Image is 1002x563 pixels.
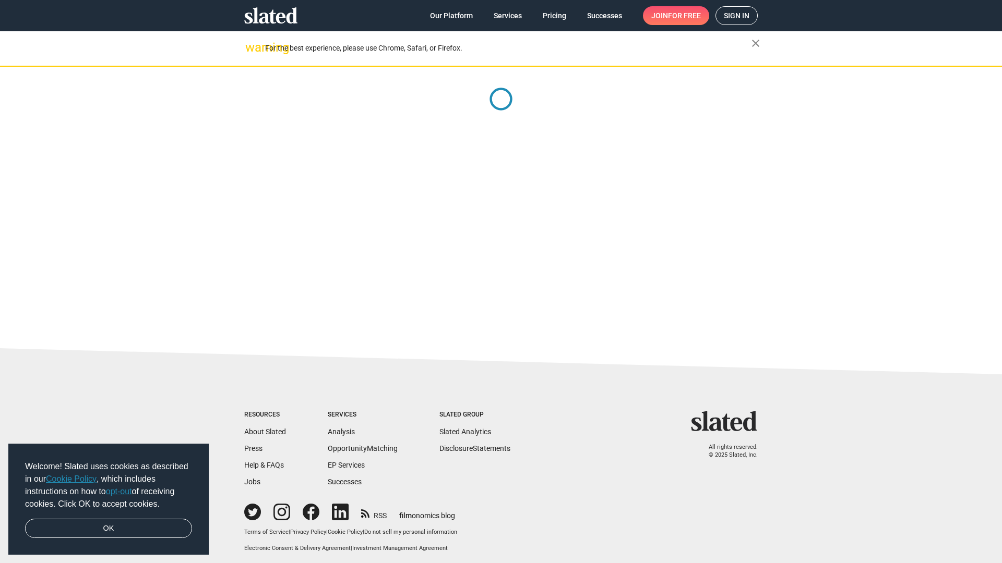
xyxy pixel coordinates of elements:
[668,6,701,25] span: for free
[351,545,352,552] span: |
[715,6,758,25] a: Sign in
[494,6,522,25] span: Services
[328,427,355,436] a: Analysis
[245,41,258,54] mat-icon: warning
[534,6,575,25] a: Pricing
[543,6,566,25] span: Pricing
[328,478,362,486] a: Successes
[244,461,284,469] a: Help & FAQs
[439,411,510,419] div: Slated Group
[328,411,398,419] div: Services
[25,519,192,538] a: dismiss cookie message
[244,444,263,452] a: Press
[724,7,749,25] span: Sign in
[439,444,510,452] a: DisclosureStatements
[326,529,328,535] span: |
[361,505,387,521] a: RSS
[749,37,762,50] mat-icon: close
[265,41,751,55] div: For the best experience, please use Chrome, Safari, or Firefox.
[244,411,286,419] div: Resources
[328,529,363,535] a: Cookie Policy
[364,529,457,536] button: Do not sell my personal information
[106,487,132,496] a: opt-out
[698,444,758,459] p: All rights reserved. © 2025 Slated, Inc.
[46,474,97,483] a: Cookie Policy
[25,460,192,510] span: Welcome! Slated uses cookies as described in our , which includes instructions on how to of recei...
[352,545,448,552] a: Investment Management Agreement
[399,511,412,520] span: film
[363,529,364,535] span: |
[244,545,351,552] a: Electronic Consent & Delivery Agreement
[485,6,530,25] a: Services
[439,427,491,436] a: Slated Analytics
[8,444,209,555] div: cookieconsent
[328,461,365,469] a: EP Services
[430,6,473,25] span: Our Platform
[651,6,701,25] span: Join
[328,444,398,452] a: OpportunityMatching
[244,529,289,535] a: Terms of Service
[244,427,286,436] a: About Slated
[399,503,455,521] a: filmonomics blog
[579,6,630,25] a: Successes
[289,529,290,535] span: |
[290,529,326,535] a: Privacy Policy
[244,478,260,486] a: Jobs
[587,6,622,25] span: Successes
[643,6,709,25] a: Joinfor free
[422,6,481,25] a: Our Platform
